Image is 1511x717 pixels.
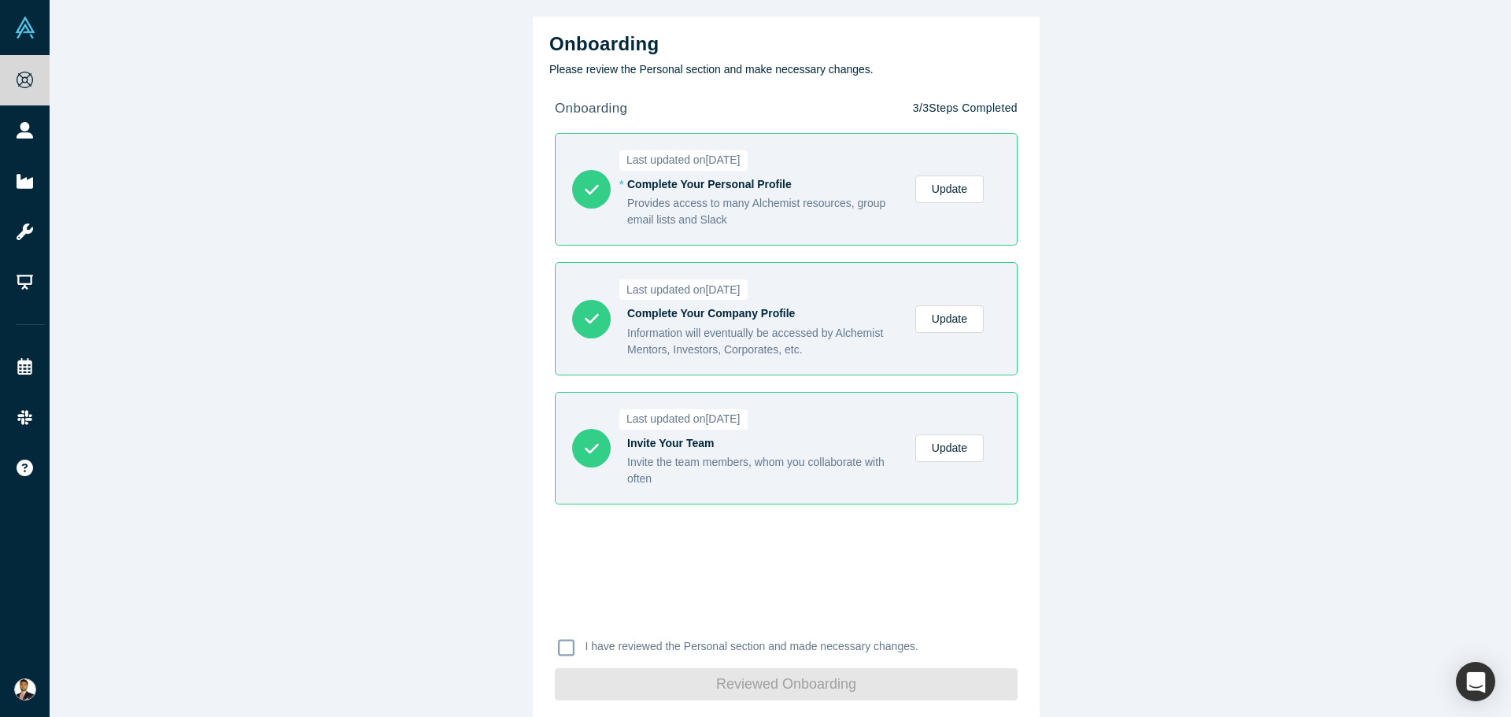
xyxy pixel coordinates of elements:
a: Update [915,305,984,333]
a: Update [915,434,984,462]
span: Last updated on [DATE] [619,150,748,171]
span: Last updated on [DATE] [619,409,748,430]
p: Please review the Personal section and make necessary changes. [549,61,1023,78]
span: Last updated on [DATE] [619,279,748,300]
div: Invite Your Team [627,435,899,452]
div: Information will eventually be accessed by Alchemist Mentors, Investors, Corporates, etc. [627,325,899,358]
h2: Onboarding [549,33,1023,56]
div: Invite the team members, whom you collaborate with often [627,454,899,487]
p: I have reviewed the Personal section and made necessary changes. [586,638,918,655]
a: Update [915,176,984,203]
img: Parminder Singh's Account [14,678,36,700]
img: Alchemist Vault Logo [14,17,36,39]
div: Complete Your Company Profile [627,305,899,322]
div: Complete Your Personal Profile [627,176,899,193]
button: Reviewed Onboarding [555,668,1018,700]
strong: onboarding [555,101,627,116]
div: Provides access to many Alchemist resources, group email lists and Slack [627,195,899,228]
p: 3 / 3 Steps Completed [913,100,1018,116]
